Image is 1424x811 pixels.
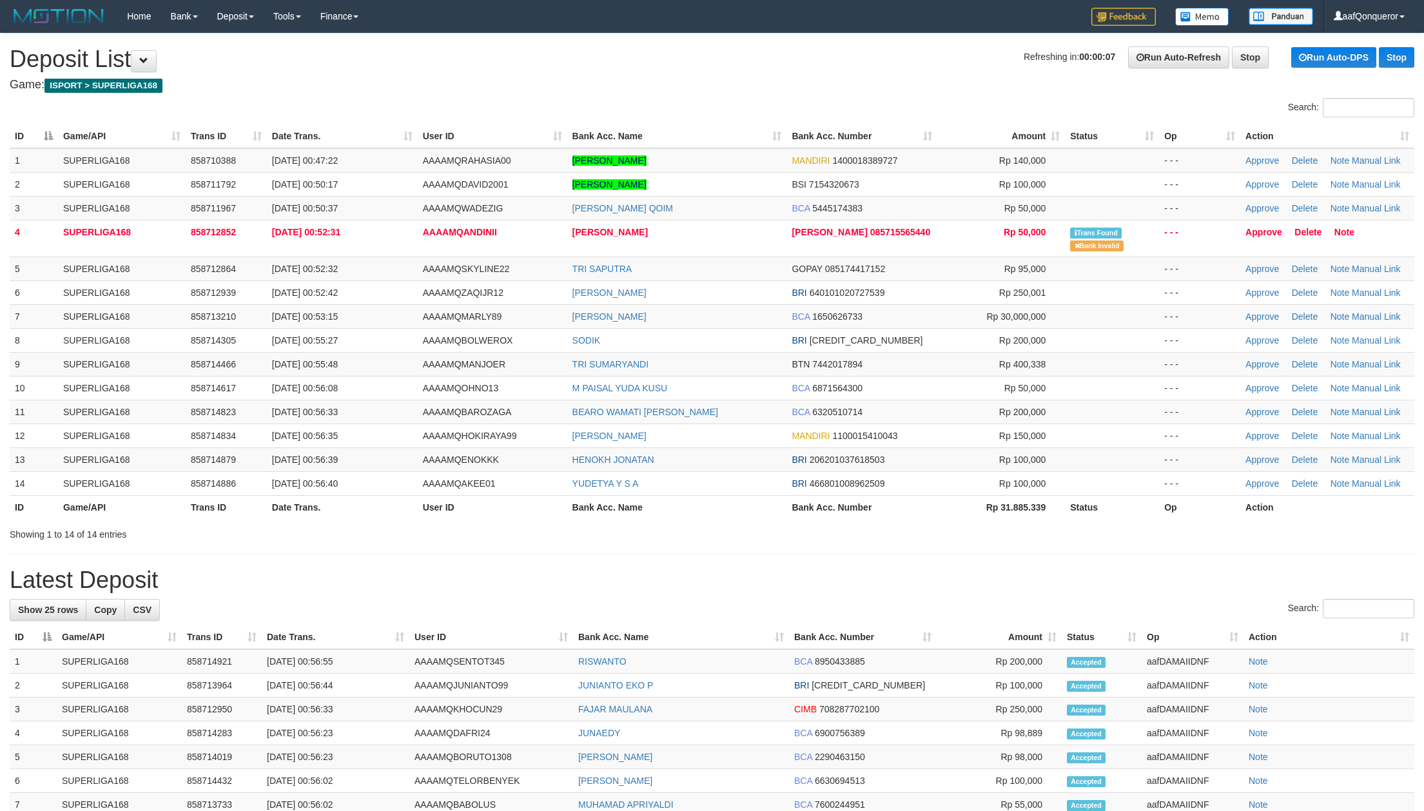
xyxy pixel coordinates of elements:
[1004,264,1046,274] span: Rp 95,000
[1331,454,1350,465] a: Note
[1249,728,1268,738] a: Note
[18,605,78,615] span: Show 25 rows
[1292,311,1318,322] a: Delete
[792,454,806,465] span: BRI
[937,698,1062,721] td: Rp 250,000
[1245,227,1282,237] a: Approve
[1175,8,1229,26] img: Button%20Memo.svg
[1352,407,1401,417] a: Manual Link
[572,155,647,166] a: [PERSON_NAME]
[1159,495,1240,519] th: Op
[819,704,879,714] span: Copy 708287702100 to clipboard
[10,625,57,649] th: ID: activate to sort column descending
[812,203,863,213] span: Copy 5445174383 to clipboard
[792,407,810,417] span: BCA
[272,227,340,237] span: [DATE] 00:52:31
[937,124,1065,148] th: Amount: activate to sort column ascending
[792,264,822,274] span: GOPAY
[423,203,503,213] span: AAAAMQWADEZIG
[789,625,937,649] th: Bank Acc. Number: activate to sort column ascending
[812,383,863,393] span: Copy 6871564300 to clipboard
[1159,400,1240,424] td: - - -
[812,311,863,322] span: Copy 1650626733 to clipboard
[1004,227,1046,237] span: Rp 50,000
[10,447,58,471] td: 13
[572,179,647,190] a: [PERSON_NAME]
[1245,264,1279,274] a: Approve
[792,288,806,298] span: BRI
[786,124,937,148] th: Bank Acc. Number: activate to sort column ascending
[272,407,338,417] span: [DATE] 00:56:33
[1331,311,1350,322] a: Note
[409,649,573,674] td: AAAAMQSENTOT345
[182,674,262,698] td: 858713964
[572,264,632,274] a: TRI SAPUTRA
[572,407,718,417] a: BEARO WAMATI [PERSON_NAME]
[1065,495,1159,519] th: Status
[10,495,58,519] th: ID
[10,698,57,721] td: 3
[10,6,108,26] img: MOTION_logo.png
[794,704,817,714] span: CIMB
[272,383,338,393] span: [DATE] 00:56:08
[10,148,58,173] td: 1
[423,288,503,298] span: AAAAMQZAQIJR12
[10,649,57,674] td: 1
[191,179,236,190] span: 858711792
[423,155,511,166] span: AAAAMQRAHASIA00
[10,46,1414,72] h1: Deposit List
[1159,196,1240,220] td: - - -
[1067,705,1106,716] span: Accepted
[1249,776,1268,786] a: Note
[578,656,627,667] a: RISWANTO
[792,155,830,166] span: MANDIRI
[10,124,58,148] th: ID: activate to sort column descending
[1331,359,1350,369] a: Note
[10,376,58,400] td: 10
[182,625,262,649] th: Trans ID: activate to sort column ascending
[1292,454,1318,465] a: Delete
[1159,328,1240,352] td: - - -
[1065,124,1159,148] th: Status: activate to sort column ascending
[58,196,186,220] td: SUPERLIGA168
[10,304,58,328] td: 7
[10,523,583,541] div: Showing 1 to 14 of 14 entries
[124,599,160,621] a: CSV
[1067,657,1106,668] span: Accepted
[1352,155,1401,166] a: Manual Link
[999,454,1046,465] span: Rp 100,000
[191,335,236,346] span: 858714305
[423,227,497,237] span: AAAAMQANDINII
[423,407,512,417] span: AAAAMQBAROZAGA
[418,124,567,148] th: User ID: activate to sort column ascending
[1352,179,1401,190] a: Manual Link
[423,359,505,369] span: AAAAMQMANJOER
[191,288,236,298] span: 858712939
[44,79,162,93] span: ISPORT > SUPERLIGA168
[1004,203,1046,213] span: Rp 50,000
[182,698,262,721] td: 858712950
[792,311,810,322] span: BCA
[1159,148,1240,173] td: - - -
[58,220,186,257] td: SUPERLIGA168
[10,172,58,196] td: 2
[1159,304,1240,328] td: - - -
[1352,335,1401,346] a: Manual Link
[423,335,513,346] span: AAAAMQBOLWEROX
[191,155,236,166] span: 858710388
[1291,47,1376,68] a: Run Auto-DPS
[1249,680,1268,690] a: Note
[792,359,810,369] span: BTN
[1352,288,1401,298] a: Manual Link
[423,431,517,441] span: AAAAMQHOKIRAYA99
[986,311,1046,322] span: Rp 30,000,000
[572,203,673,213] a: [PERSON_NAME] QOIM
[58,495,186,519] th: Game/API
[267,124,418,148] th: Date Trans.: activate to sort column ascending
[58,424,186,447] td: SUPERLIGA168
[1249,8,1313,25] img: panduan.png
[1245,335,1279,346] a: Approve
[1159,471,1240,495] td: - - -
[1331,478,1350,489] a: Note
[409,698,573,721] td: AAAAMQKHOCUN29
